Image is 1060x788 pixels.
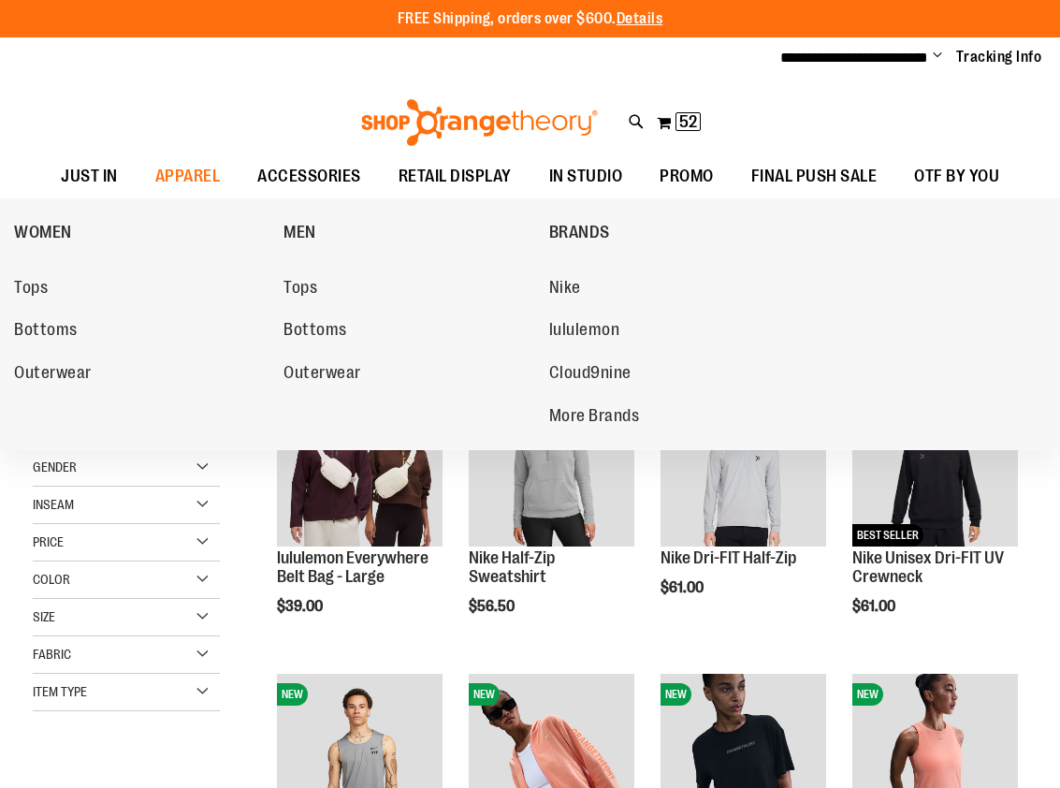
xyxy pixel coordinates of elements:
[469,598,517,615] span: $56.50
[14,363,92,387] span: Outerwear
[283,363,361,387] span: Outerwear
[549,155,623,197] span: IN STUDIO
[549,320,620,343] span: lululemon
[277,598,326,615] span: $39.00
[33,460,77,474] span: Gender
[33,684,87,699] span: Item Type
[14,278,48,301] span: Tops
[751,155,878,197] span: FINAL PUSH SALE
[459,372,644,662] div: product
[155,155,221,197] span: APPAREL
[283,223,316,246] span: MEN
[679,112,697,131] span: 52
[661,579,706,596] span: $61.00
[358,99,601,146] img: Shop Orangetheory
[661,381,826,547] img: Nike Dri-FIT Half-Zip
[283,278,317,301] span: Tops
[268,372,452,662] div: product
[933,48,942,66] button: Account menu
[61,155,118,197] span: JUST IN
[277,381,443,549] a: lululemon Everywhere Belt Bag - LargeNEW
[661,683,691,706] span: NEW
[33,497,74,512] span: Inseam
[549,363,632,387] span: Cloud9nine
[33,572,70,587] span: Color
[852,598,898,615] span: $61.00
[33,647,71,662] span: Fabric
[852,683,883,706] span: NEW
[956,47,1042,67] a: Tracking Info
[617,10,663,27] a: Details
[914,155,999,197] span: OTF BY YOU
[852,381,1018,547] img: Nike Unisex Dri-FIT UV Crewneck
[14,320,78,343] span: Bottoms
[469,683,500,706] span: NEW
[549,223,610,246] span: BRANDS
[398,8,663,30] p: FREE Shipping, orders over $600.
[661,381,826,549] a: Nike Dri-FIT Half-ZipNEW
[33,534,64,549] span: Price
[257,155,361,197] span: ACCESSORIES
[399,155,512,197] span: RETAIL DISPLAY
[277,683,308,706] span: NEW
[852,381,1018,549] a: Nike Unisex Dri-FIT UV CrewneckNEWBEST SELLER
[277,381,443,547] img: lululemon Everywhere Belt Bag - Large
[283,320,347,343] span: Bottoms
[661,548,796,567] a: Nike Dri-FIT Half-Zip
[469,381,634,549] a: Nike Half-Zip SweatshirtNEW
[549,406,640,430] span: More Brands
[852,548,1004,586] a: Nike Unisex Dri-FIT UV Crewneck
[277,548,428,586] a: lululemon Everywhere Belt Bag - Large
[852,524,923,547] span: BEST SELLER
[14,223,72,246] span: WOMEN
[660,155,714,197] span: PROMO
[469,381,634,547] img: Nike Half-Zip Sweatshirt
[651,372,835,644] div: product
[33,609,55,624] span: Size
[843,372,1027,662] div: product
[469,548,555,586] a: Nike Half-Zip Sweatshirt
[549,278,581,301] span: Nike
